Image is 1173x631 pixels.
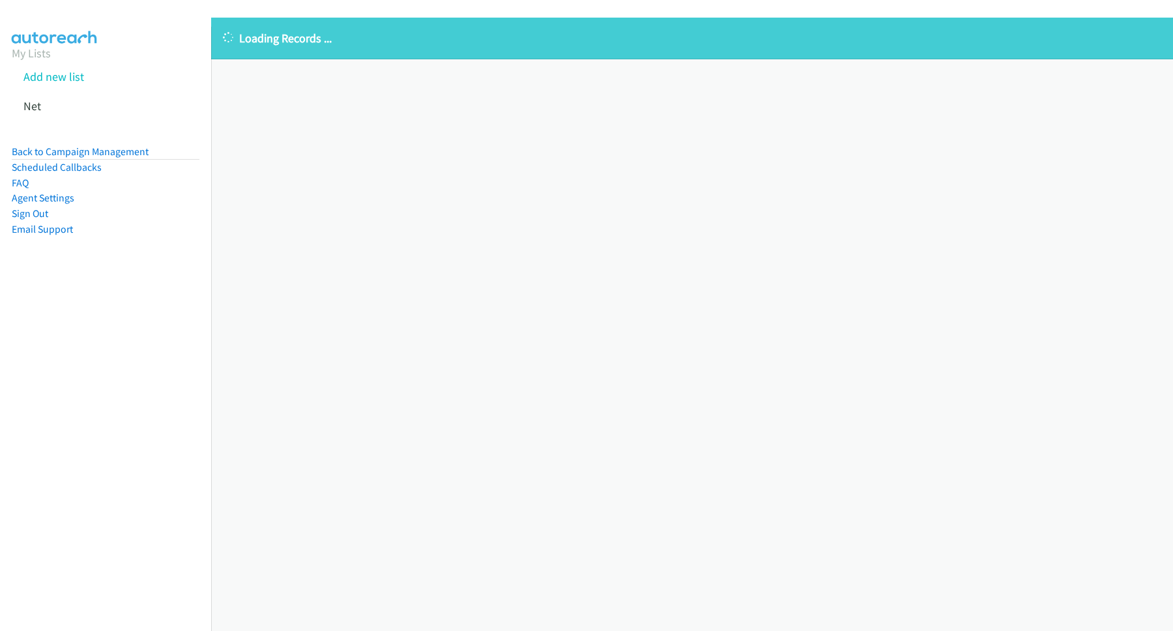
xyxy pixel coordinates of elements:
a: Email Support [12,223,73,235]
a: FAQ [12,177,29,189]
a: Scheduled Callbacks [12,161,102,173]
a: My Lists [12,46,51,61]
p: Loading Records ... [223,29,1161,47]
a: Agent Settings [12,192,74,204]
a: Sign Out [12,207,48,220]
a: Back to Campaign Management [12,145,149,158]
a: Add new list [23,69,84,84]
a: Net [23,98,41,113]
